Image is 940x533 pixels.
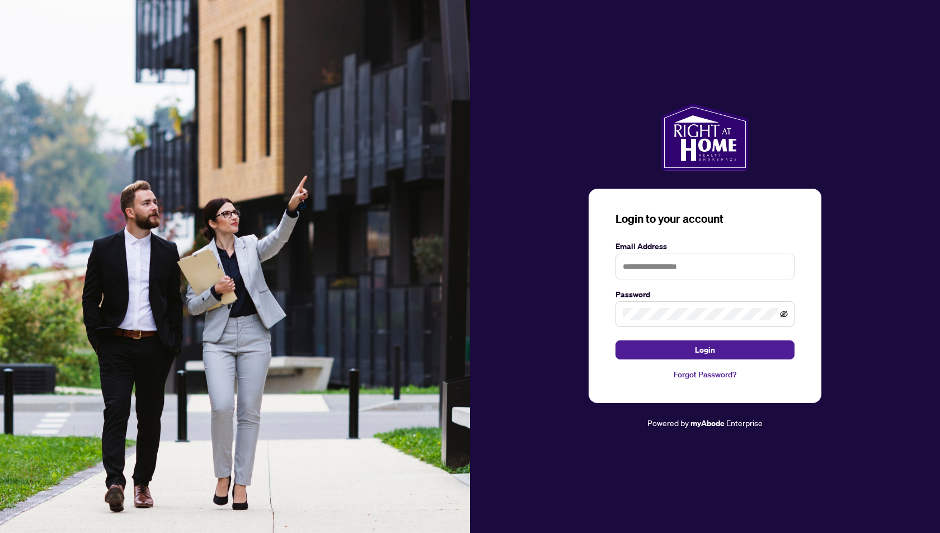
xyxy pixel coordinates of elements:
label: Email Address [615,240,795,253]
h3: Login to your account [615,211,795,227]
span: eye-invisible [780,310,788,318]
span: Enterprise [726,418,763,428]
span: Powered by [647,418,689,428]
a: myAbode [690,417,725,429]
button: Login [615,340,795,359]
span: Login [695,341,715,359]
label: Password [615,288,795,301]
img: ma-logo [661,104,748,171]
a: Forgot Password? [615,368,795,381]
